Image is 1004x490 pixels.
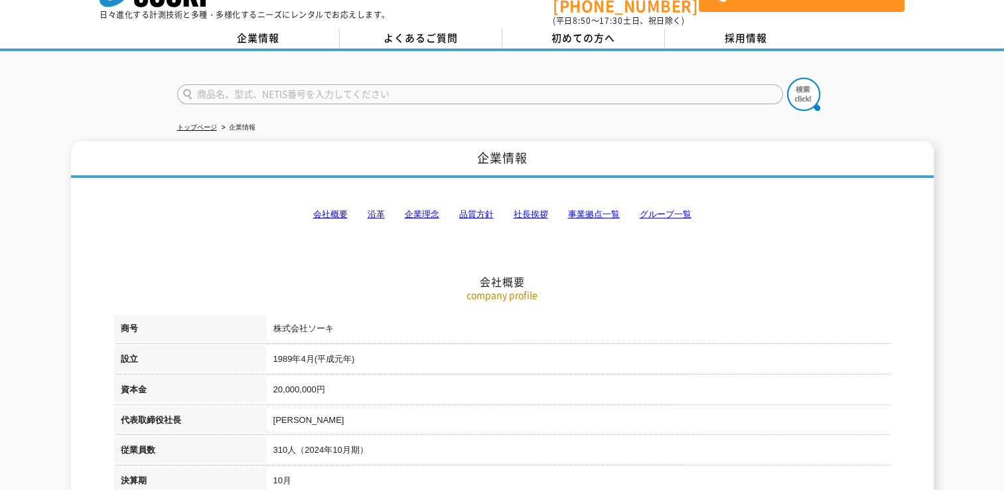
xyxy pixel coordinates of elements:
[267,346,891,376] td: 1989年4月(平成元年)
[502,29,665,48] a: 初めての方へ
[71,141,934,178] h1: 企業情報
[177,84,783,104] input: 商品名、型式、NETIS番号を入力してください
[405,209,439,219] a: 企業理念
[267,407,891,438] td: [PERSON_NAME]
[114,142,891,289] h2: 会社概要
[114,346,267,376] th: 設立
[219,121,255,135] li: 企業情報
[177,29,340,48] a: 企業情報
[100,11,390,19] p: 日々進化する計測技術と多種・多様化するニーズにレンタルでお応えします。
[114,315,267,346] th: 商号
[551,31,615,45] span: 初めての方へ
[568,209,620,219] a: 事業拠点一覧
[177,123,217,131] a: トップページ
[267,437,891,467] td: 310人（2024年10月期）
[368,209,385,219] a: 沿革
[459,209,494,219] a: 品質方針
[114,288,891,302] p: company profile
[665,29,827,48] a: 採用情報
[114,376,267,407] th: 資本金
[114,407,267,438] th: 代表取締役社長
[267,376,891,407] td: 20,000,000円
[599,15,623,27] span: 17:30
[787,78,820,111] img: btn_search.png
[340,29,502,48] a: よくあるご質問
[640,209,691,219] a: グループ一覧
[553,15,684,27] span: (平日 ～ 土日、祝日除く)
[573,15,591,27] span: 8:50
[514,209,548,219] a: 社長挨拶
[313,209,348,219] a: 会社概要
[267,315,891,346] td: 株式会社ソーキ
[114,437,267,467] th: 従業員数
